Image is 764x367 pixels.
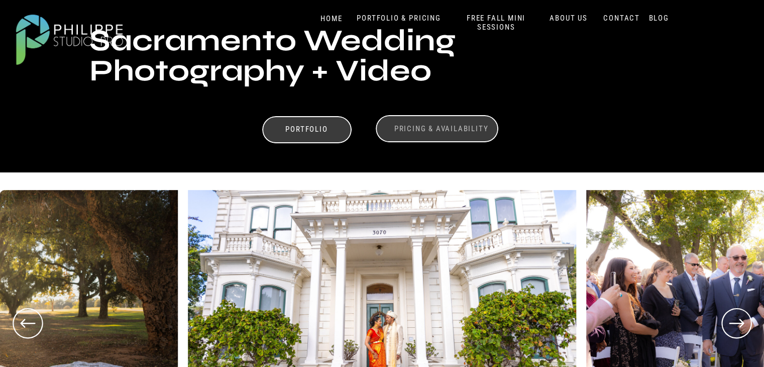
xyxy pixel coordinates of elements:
a: FREE FALL MINI SESSIONS [455,14,538,32]
a: BLOG [646,14,672,23]
a: Portfolio [272,125,342,137]
a: HOME [310,14,353,24]
h1: Sacramento Wedding Photography + Video [89,26,675,99]
a: CONTACT [601,14,642,23]
a: ABOUT US [548,14,590,23]
a: PORTFOLIO & PRICING [353,14,445,23]
a: Pricing & Availability [391,124,492,134]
